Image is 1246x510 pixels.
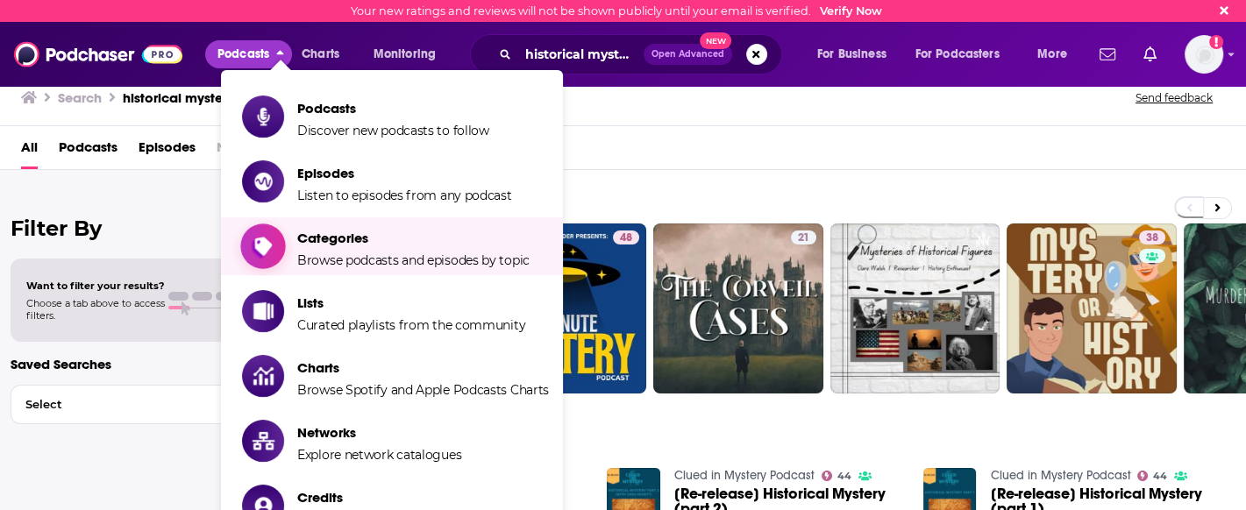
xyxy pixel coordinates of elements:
[374,42,436,67] span: Monitoring
[297,294,525,311] span: Lists
[674,468,815,483] a: Clued in Mystery Podcast
[644,44,732,65] button: Open AdvancedNew
[651,50,724,59] span: Open Advanced
[217,133,275,169] span: Networks
[837,472,851,480] span: 44
[26,297,165,322] span: Choose a tab above to access filters.
[1136,39,1164,69] a: Show notifications dropdown
[11,356,252,372] p: Saved Searches
[361,40,459,68] button: open menu
[1037,42,1067,67] span: More
[805,40,908,68] button: open menu
[1146,230,1158,247] span: 38
[700,32,731,49] span: New
[297,252,530,268] span: Browse podcasts and episodes by topic
[904,40,1025,68] button: open menu
[297,489,436,506] span: Credits
[487,34,799,74] div: Search podcasts, credits, & more...
[817,42,886,67] span: For Business
[21,133,38,169] a: All
[351,4,882,18] div: Your new ratings and reviews will not be shown publicly until your email is verified.
[653,223,823,393] a: 21
[1185,35,1223,74] span: Logged in as AnnPryor
[1209,35,1223,49] svg: Email not verified
[123,89,234,106] h3: historical mystery
[297,447,461,463] span: Explore network catalogues
[518,40,644,68] input: Search podcasts, credits, & more...
[11,385,252,424] button: Select
[139,133,196,169] a: Episodes
[297,123,489,138] span: Discover new podcasts to follow
[1185,35,1223,74] img: User Profile
[14,38,182,71] img: Podchaser - Follow, Share and Rate Podcasts
[11,216,252,241] h2: Filter By
[297,359,549,376] span: Charts
[217,42,269,67] span: Podcasts
[297,317,525,333] span: Curated playlists from the community
[297,165,512,181] span: Episodes
[11,399,214,410] span: Select
[1185,35,1223,74] button: Show profile menu
[26,280,165,292] span: Want to filter your results?
[297,424,461,441] span: Networks
[1007,223,1177,393] a: 38
[620,230,632,247] span: 48
[58,89,102,106] h3: Search
[59,133,117,169] a: Podcasts
[791,230,816,244] a: 21
[798,230,809,247] span: 21
[1093,39,1122,69] a: Show notifications dropdown
[822,471,851,481] a: 44
[302,42,339,67] span: Charts
[613,230,639,244] a: 48
[1137,471,1167,481] a: 44
[1025,40,1089,68] button: open menu
[297,188,512,203] span: Listen to episodes from any podcast
[820,4,882,18] a: Verify Now
[915,42,1000,67] span: For Podcasters
[297,382,549,398] span: Browse Spotify and Apple Podcasts Charts
[990,468,1130,483] a: Clued in Mystery Podcast
[205,40,292,68] button: close menu
[297,100,489,117] span: Podcasts
[1130,90,1218,105] button: Send feedback
[1153,472,1167,480] span: 44
[290,40,350,68] a: Charts
[1139,230,1165,244] a: 38
[297,230,530,246] span: Categories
